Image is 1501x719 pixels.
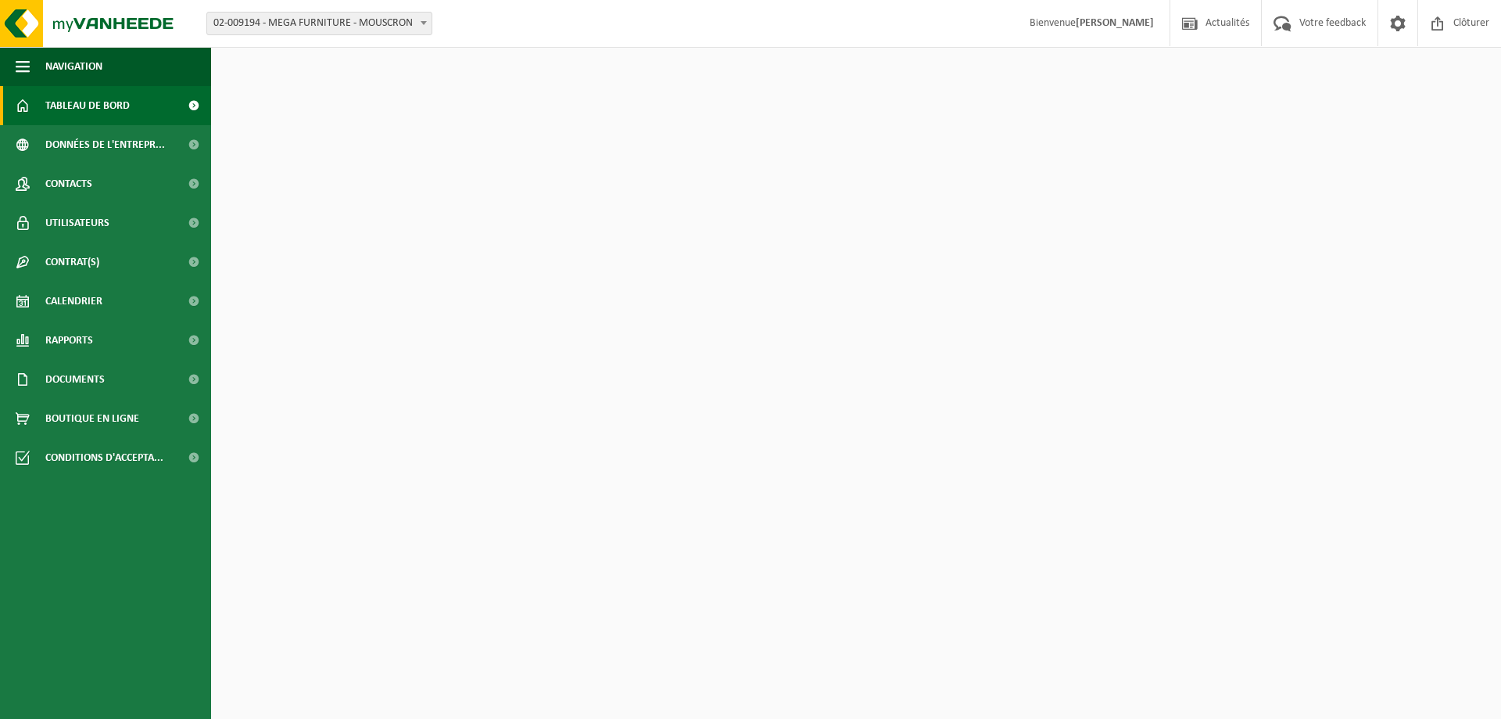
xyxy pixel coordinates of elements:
span: Utilisateurs [45,203,109,243]
span: Contrat(s) [45,243,99,282]
span: Rapports [45,321,93,360]
span: Tableau de bord [45,86,130,125]
span: 02-009194 - MEGA FURNITURE - MOUSCRON [207,13,432,34]
span: Navigation [45,47,102,86]
span: Boutique en ligne [45,399,139,438]
span: 02-009194 - MEGA FURNITURE - MOUSCRON [206,12,432,35]
span: Documents [45,360,105,399]
span: Données de l'entrepr... [45,125,165,164]
span: Conditions d'accepta... [45,438,163,477]
span: Contacts [45,164,92,203]
span: Calendrier [45,282,102,321]
strong: [PERSON_NAME] [1076,17,1154,29]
